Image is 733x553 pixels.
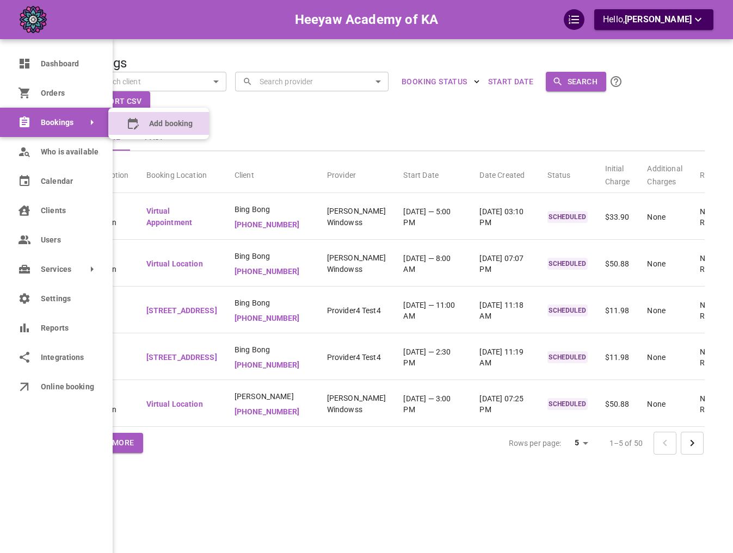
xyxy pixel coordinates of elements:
[397,72,484,92] button: BOOKING STATUS
[395,242,471,287] td: [DATE] — 8:00 AM
[471,335,539,380] td: [DATE] 11:19 AM
[471,289,539,333] td: [DATE] 11:18 AM
[605,400,630,408] span: $50.88
[327,206,386,228] p: [PERSON_NAME] Windowss
[605,259,630,268] span: $50.88
[547,398,587,410] p: SCHEDULED
[638,195,691,240] td: None
[371,74,386,89] button: Open
[395,153,471,193] th: Start Date
[41,234,96,246] span: Users
[547,258,587,270] p: SCHEDULED
[681,432,704,455] button: Go to next page
[605,213,630,221] span: $33.90
[547,305,587,316] p: SCHEDULED
[295,9,439,30] h6: Heeyaw Academy of KA
[625,14,692,24] span: [PERSON_NAME]
[208,74,224,89] button: Open
[547,351,587,363] p: SCHEDULED
[146,352,217,363] p: [STREET_ADDRESS]
[594,9,713,30] button: Hello,[PERSON_NAME]
[606,72,626,91] button: Click the Search button to submit your search. All name/email searches are CASE SENSITIVE. To sea...
[605,306,630,315] span: $11.98
[395,289,471,333] td: [DATE] — 11:00 AM
[603,13,705,27] p: Hello,
[41,88,96,99] span: Orders
[146,305,217,316] p: [STREET_ADDRESS]
[596,153,639,193] th: Initial Charge
[94,72,219,91] input: Search client
[638,335,691,380] td: None
[108,112,209,135] div: Add booking
[484,72,538,92] button: Start Date
[395,382,471,427] td: [DATE] — 3:00 PM
[146,206,217,228] p: Virtual Appointment
[564,9,584,30] div: QuickStart Guide
[257,72,381,91] input: Search provider
[41,146,96,158] span: Who is available
[638,289,691,333] td: None
[395,195,471,240] td: [DATE] — 5:00 PM
[547,211,587,223] p: SCHEDULED
[146,399,217,410] p: Virtual Location
[235,391,310,402] span: [PERSON_NAME]
[638,242,691,287] td: None
[605,353,630,362] span: $11.98
[235,251,310,262] span: Bing Bong
[41,176,96,187] span: Calendar
[638,382,691,427] td: None
[395,335,471,380] td: [DATE] — 2:30 PM
[235,266,310,277] p: [PHONE_NUMBER]
[471,195,539,240] td: [DATE] 03:10 PM
[235,359,310,371] p: [PHONE_NUMBER]
[546,72,606,92] button: Search
[539,153,596,193] th: Status
[41,58,96,70] span: Dashboard
[609,438,643,449] p: 1–5 of 50
[327,305,386,316] p: Provider4 Test4
[327,393,386,415] p: [PERSON_NAME] Windowss
[138,153,226,193] th: Booking Location
[471,153,539,193] th: Date Created
[41,322,96,334] span: Reports
[146,258,217,270] p: Virtual Location
[235,313,310,324] p: [PHONE_NUMBER]
[509,438,562,449] p: Rows per page:
[20,6,47,33] img: company-logo
[566,435,592,451] div: 5
[235,219,310,231] p: [PHONE_NUMBER]
[226,153,318,193] th: Client
[41,352,96,363] span: Integrations
[235,297,310,308] span: Bing Bong
[327,352,386,363] p: Provider4 Test4
[235,406,310,418] p: [PHONE_NUMBER]
[41,205,96,216] span: Clients
[471,242,539,287] td: [DATE] 07:07 PM
[638,153,691,193] th: Additional Charges
[235,344,310,355] span: Bing Bong
[41,293,96,305] span: Settings
[318,153,395,193] th: Provider
[149,118,193,129] span: Add booking
[471,382,539,427] td: [DATE] 07:25 PM
[41,381,96,393] span: Online booking
[327,252,386,275] p: [PERSON_NAME] Windowss
[235,204,310,215] span: Bing Bong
